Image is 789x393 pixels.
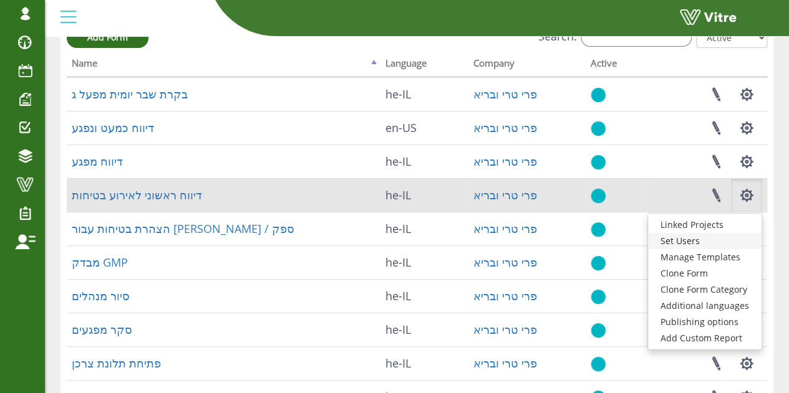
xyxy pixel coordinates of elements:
a: בקרת שבר יומית מפעל ג [72,87,188,102]
img: yes [591,121,606,136]
a: Set Users [648,233,762,249]
img: yes [591,289,606,305]
th: Company [468,54,586,77]
a: פרי טרי ובריא [473,356,537,371]
a: פרי טרי ובריא [473,288,537,303]
th: Language [380,54,468,77]
img: yes [591,323,606,338]
a: דיווח כמעט ונפגע [72,120,154,135]
a: הצהרת בטיחות עבור [PERSON_NAME] / ספק [72,221,294,236]
a: Clone Form Category [648,282,762,298]
a: פרי טרי ובריא [473,221,537,236]
a: Clone Form [648,265,762,282]
td: he-IL [380,313,468,346]
a: סיור מנהלים [72,288,130,303]
a: פרי טרי ובריא [473,255,537,270]
a: Manage Templates [648,249,762,265]
td: he-IL [380,178,468,212]
td: he-IL [380,144,468,178]
label: Search: [538,28,692,47]
img: yes [591,255,606,271]
img: yes [591,188,606,204]
a: פרי טרי ובריא [473,120,537,135]
td: he-IL [380,279,468,313]
a: פרי טרי ובריא [473,87,537,102]
td: he-IL [380,77,468,111]
a: דיווח ראשוני לאירוע בטיחות [72,187,202,202]
a: פרי טרי ובריא [473,322,537,337]
th: Active [586,54,647,77]
td: he-IL [380,245,468,279]
img: yes [591,222,606,237]
a: פרי טרי ובריא [473,154,537,169]
td: en-US [380,111,468,144]
a: Add Form [67,27,148,48]
a: Publishing options [648,314,762,330]
img: yes [591,87,606,103]
a: פרי טרי ובריא [473,187,537,202]
td: he-IL [380,346,468,380]
a: Additional languages [648,298,762,314]
input: Search: [581,28,692,47]
a: דיווח מפגע [72,154,123,169]
td: he-IL [380,212,468,245]
img: yes [591,154,606,170]
th: Name: activate to sort column descending [67,54,380,77]
a: פתיחת תלונת צרכן [72,356,161,371]
img: yes [591,356,606,372]
a: מבדק GMP [72,255,128,270]
span: Add Form [87,31,128,43]
a: Linked Projects [648,217,762,233]
a: Add Custom Report [648,330,762,346]
a: סקר מפגעים [72,322,132,337]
